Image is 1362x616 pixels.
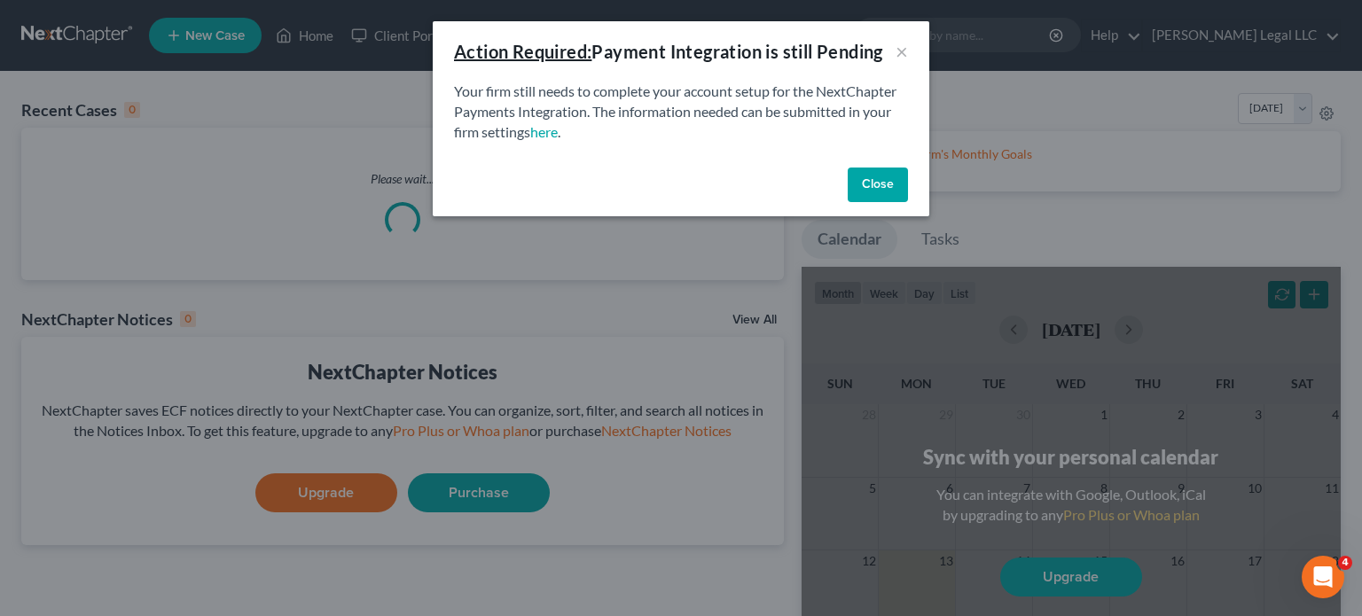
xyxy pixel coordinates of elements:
button: × [896,41,908,62]
div: Payment Integration is still Pending [454,39,883,64]
u: Action Required: [454,41,591,62]
p: Your firm still needs to complete your account setup for the NextChapter Payments Integration. Th... [454,82,908,143]
a: here [530,123,558,140]
iframe: Intercom live chat [1302,556,1344,598]
button: Close [848,168,908,203]
span: 4 [1338,556,1352,570]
